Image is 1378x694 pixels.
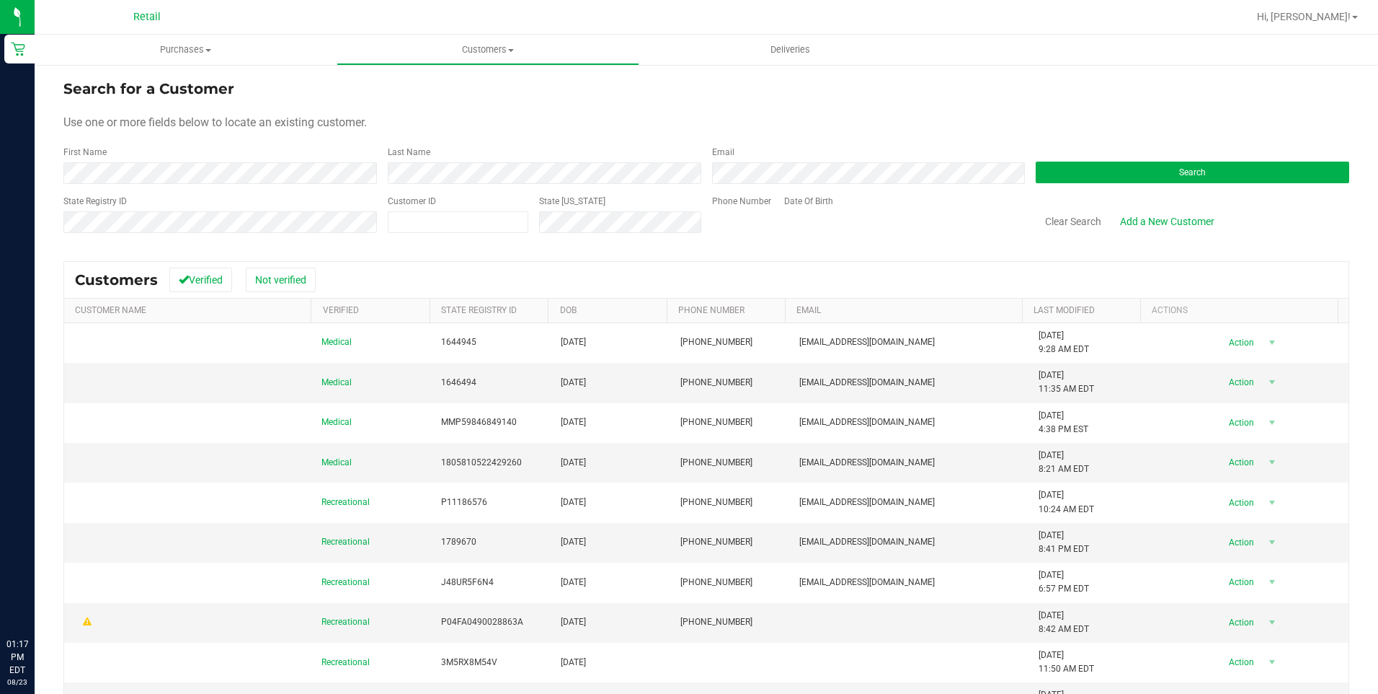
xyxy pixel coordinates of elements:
[133,11,161,23] span: Retail
[784,195,833,208] label: Date Of Birth
[561,656,586,669] span: [DATE]
[6,677,28,688] p: 08/23
[1039,329,1089,356] span: [DATE] 9:28 AM EDT
[1039,488,1094,516] span: [DATE] 10:24 AM EDT
[1263,612,1281,633] span: select
[441,305,517,315] a: State Registry Id
[799,535,935,549] span: [EMAIL_ADDRESS][DOMAIN_NAME]
[321,496,370,509] span: Recreational
[561,615,586,629] span: [DATE]
[63,115,367,129] span: Use one or more fields below to locate an existing customer.
[1039,609,1089,636] span: [DATE] 8:42 AM EDT
[799,376,935,390] span: [EMAIL_ADDRESS][DOMAIN_NAME]
[678,305,744,315] a: Phone Number
[441,535,476,549] span: 1789670
[1036,162,1349,183] button: Search
[321,376,352,390] span: Medical
[321,456,352,470] span: Medical
[799,496,935,509] span: [EMAIL_ADDRESS][DOMAIN_NAME]
[1217,333,1263,353] span: Action
[35,43,337,56] span: Purchases
[6,638,28,677] p: 01:17 PM EDT
[1263,452,1281,473] span: select
[321,416,352,429] span: Medical
[1263,413,1281,433] span: select
[323,305,359,315] a: Verified
[1217,572,1263,592] span: Action
[799,456,935,470] span: [EMAIL_ADDRESS][DOMAIN_NAME]
[680,416,752,429] span: [PHONE_NUMBER]
[680,535,752,549] span: [PHONE_NUMBER]
[441,496,487,509] span: P11186576
[441,376,476,390] span: 1646494
[1263,372,1281,392] span: select
[1039,568,1089,596] span: [DATE] 6:57 PM EDT
[321,656,370,669] span: Recreational
[561,416,586,429] span: [DATE]
[1217,532,1263,553] span: Action
[1039,409,1088,436] span: [DATE] 4:38 PM EST
[561,376,586,390] span: [DATE]
[388,146,430,159] label: Last Name
[561,496,586,509] span: [DATE]
[712,146,734,159] label: Email
[337,35,639,65] a: Customers
[680,456,752,470] span: [PHONE_NUMBER]
[321,576,370,589] span: Recreational
[321,535,370,549] span: Recreational
[441,615,523,629] span: P04FA0490028863A
[539,195,605,208] label: State [US_STATE]
[712,195,771,208] label: Phone Number
[1263,333,1281,353] span: select
[388,195,436,208] label: Customer ID
[1039,649,1094,676] span: [DATE] 11:50 AM EDT
[799,335,935,349] span: [EMAIL_ADDRESS][DOMAIN_NAME]
[1217,652,1263,672] span: Action
[337,43,638,56] span: Customers
[1036,209,1111,234] button: Clear Search
[1257,11,1351,22] span: Hi, [PERSON_NAME]!
[680,576,752,589] span: [PHONE_NUMBER]
[321,335,352,349] span: Medical
[1152,305,1332,315] div: Actions
[75,271,158,289] span: Customers
[321,615,370,629] span: Recreational
[441,456,522,470] span: 1805810522429260
[1179,167,1206,177] span: Search
[11,42,25,56] inline-svg: Retail
[796,305,821,315] a: Email
[1217,612,1263,633] span: Action
[1263,652,1281,672] span: select
[1263,572,1281,592] span: select
[1263,493,1281,513] span: select
[751,43,830,56] span: Deliveries
[799,416,935,429] span: [EMAIL_ADDRESS][DOMAIN_NAME]
[680,335,752,349] span: [PHONE_NUMBER]
[14,579,58,622] iframe: Resource center
[169,268,232,292] button: Verified
[441,416,517,429] span: MMP59846849140
[63,80,234,97] span: Search for a Customer
[1111,209,1224,234] a: Add a New Customer
[75,305,146,315] a: Customer Name
[246,268,316,292] button: Not verified
[441,576,494,589] span: J48UR5F6N4
[561,456,586,470] span: [DATE]
[63,195,127,208] label: State Registry ID
[1217,452,1263,473] span: Action
[1217,372,1263,392] span: Action
[1039,369,1094,396] span: [DATE] 11:35 AM EDT
[560,305,577,315] a: DOB
[1263,532,1281,553] span: select
[680,615,752,629] span: [PHONE_NUMBER]
[441,656,497,669] span: 3M5RX8M54V
[680,496,752,509] span: [PHONE_NUMBER]
[1039,529,1089,556] span: [DATE] 8:41 PM EDT
[441,335,476,349] span: 1644945
[63,146,107,159] label: First Name
[1217,493,1263,513] span: Action
[639,35,941,65] a: Deliveries
[1039,449,1089,476] span: [DATE] 8:21 AM EDT
[1033,305,1095,315] a: Last Modified
[680,376,752,390] span: [PHONE_NUMBER]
